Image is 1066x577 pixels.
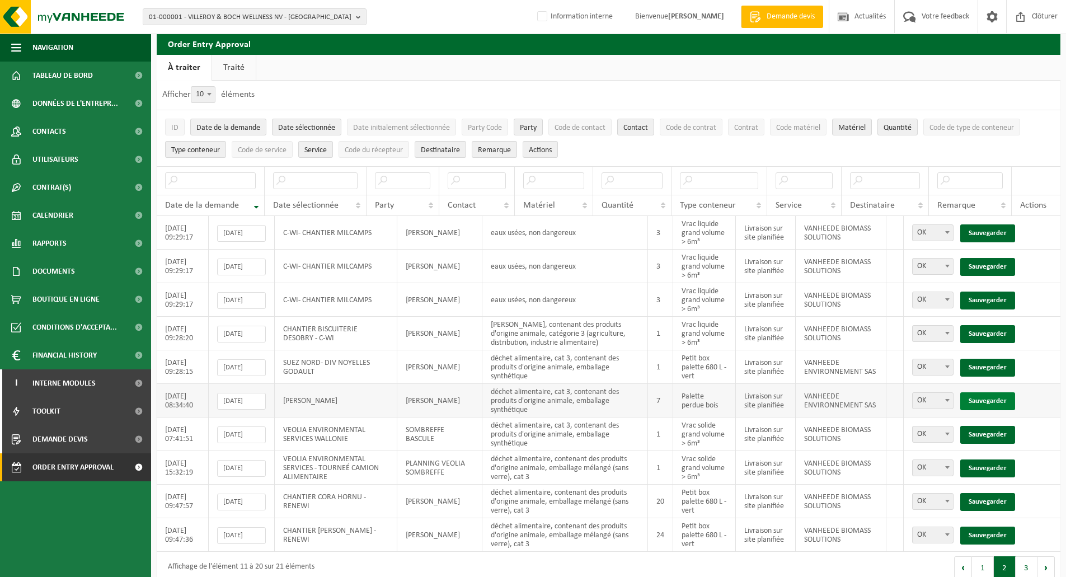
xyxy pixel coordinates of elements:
td: PLANNING VEOLIA SOMBREFFE [397,451,482,485]
span: Financial History [32,341,97,369]
span: Contrat(s) [32,173,71,201]
td: Vrac liquide grand volume > 6m³ [673,216,736,250]
button: ContratContrat: Activate to sort [728,119,764,135]
td: [DATE] 09:29:17 [157,283,209,317]
td: [PERSON_NAME] [397,518,482,552]
button: Date sélectionnéeDate sélectionnée: Activate to sort [272,119,341,135]
span: OK [913,225,953,241]
td: Vrac solide grand volume > 6m³ [673,451,736,485]
td: Livraison sur site planifiée [736,216,796,250]
span: Actions [1020,201,1046,210]
td: VANHEEDE BIOMASS SOLUTIONS [796,283,886,317]
strong: [PERSON_NAME] [668,12,724,21]
span: OK [912,493,954,510]
button: Code de serviceCode de service: Activate to sort [232,141,293,158]
td: Livraison sur site planifiée [736,250,796,283]
a: Sauvegarder [960,459,1015,477]
button: Code de type de conteneurCode de type de conteneur: Activate to sort [923,119,1020,135]
span: Tableau de bord [32,62,93,90]
td: CHANTIER [PERSON_NAME] - RENEWI [275,518,398,552]
span: Remarque [478,146,511,154]
span: Service [304,146,327,154]
span: OK [913,527,953,543]
td: [PERSON_NAME] [275,384,398,417]
td: C-WI- CHANTIER MILCAMPS [275,250,398,283]
a: Sauvegarder [960,426,1015,444]
td: VANHEEDE ENVIRONNEMENT SAS [796,384,886,417]
span: Party [375,201,394,210]
button: DestinataireDestinataire : Activate to sort [415,141,466,158]
td: Livraison sur site planifiée [736,485,796,518]
span: OK [912,325,954,342]
td: eaux usées, non dangereux [482,216,648,250]
span: Code de contact [555,124,605,132]
span: OK [912,426,954,443]
td: Petit box palette 680 L - vert [673,518,736,552]
td: [DATE] 08:34:40 [157,384,209,417]
button: Code matérielCode matériel: Activate to sort [770,119,826,135]
span: Contacts [32,118,66,146]
span: Code matériel [776,124,820,132]
label: Afficher éléments [162,90,255,99]
td: 1 [648,417,673,451]
span: Remarque [937,201,975,210]
button: Code de contratCode de contrat: Activate to sort [660,119,722,135]
td: [DATE] 09:47:36 [157,518,209,552]
span: Demande devis [32,425,88,453]
td: Petit box palette 680 L - vert [673,350,736,384]
td: 20 [648,485,673,518]
span: Order entry approval [32,453,114,481]
a: Sauvegarder [960,359,1015,377]
a: Sauvegarder [960,258,1015,276]
button: QuantitéQuantité: Activate to sort [877,119,918,135]
td: 3 [648,216,673,250]
span: Calendrier [32,201,73,229]
span: Destinataire [850,201,895,210]
td: Livraison sur site planifiée [736,417,796,451]
span: Utilisateurs [32,146,78,173]
h2: Order Entry Approval [157,32,1060,54]
span: OK [912,258,954,275]
button: Date initialement sélectionnéeDate initialement sélectionnée: Activate to sort [347,119,456,135]
td: [DATE] 09:29:17 [157,216,209,250]
span: Date initialement sélectionnée [353,124,450,132]
span: Navigation [32,34,73,62]
span: OK [913,326,953,341]
td: 3 [648,250,673,283]
button: MatérielMatériel: Activate to sort [832,119,872,135]
td: CHANTIER BISCUITERIE DESOBRY - C-WI [275,317,398,350]
td: déchet alimentaire, cat 3, contenant des produits d'origine animale, emballage synthétique [482,417,648,451]
td: [PERSON_NAME] [397,317,482,350]
button: ServiceService: Activate to sort [298,141,333,158]
span: Type conteneur [171,146,220,154]
td: C-WI- CHANTIER MILCAMPS [275,283,398,317]
span: ID [171,124,179,132]
span: Toolkit [32,397,60,425]
span: Matériel [523,201,555,210]
span: Date de la demande [165,201,239,210]
span: Rapports [32,229,67,257]
span: Party [520,124,537,132]
span: Destinataire [421,146,460,154]
span: Party Code [468,124,502,132]
span: Contact [623,124,648,132]
td: VANHEEDE BIOMASS SOLUTIONS [796,417,886,451]
td: Palette perdue bois [673,384,736,417]
td: déchet alimentaire, contenant des produits d'origine animale, emballage mélangé (sans verre), cat 3 [482,485,648,518]
td: [DATE] 09:47:57 [157,485,209,518]
span: Date sélectionnée [278,124,335,132]
span: OK [913,359,953,375]
td: Vrac liquide grand volume > 6m³ [673,283,736,317]
button: IDID: Activate to sort [165,119,185,135]
td: SUEZ NORD- DIV NOYELLES GODAULT [275,350,398,384]
a: Sauvegarder [960,392,1015,410]
span: Service [776,201,802,210]
td: Livraison sur site planifiée [736,350,796,384]
td: [PERSON_NAME] [397,350,482,384]
span: OK [913,460,953,476]
td: 1 [648,350,673,384]
a: Traité [212,55,256,81]
td: [PERSON_NAME] [397,250,482,283]
span: Conditions d'accepta... [32,313,117,341]
a: Demande devis [741,6,823,28]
